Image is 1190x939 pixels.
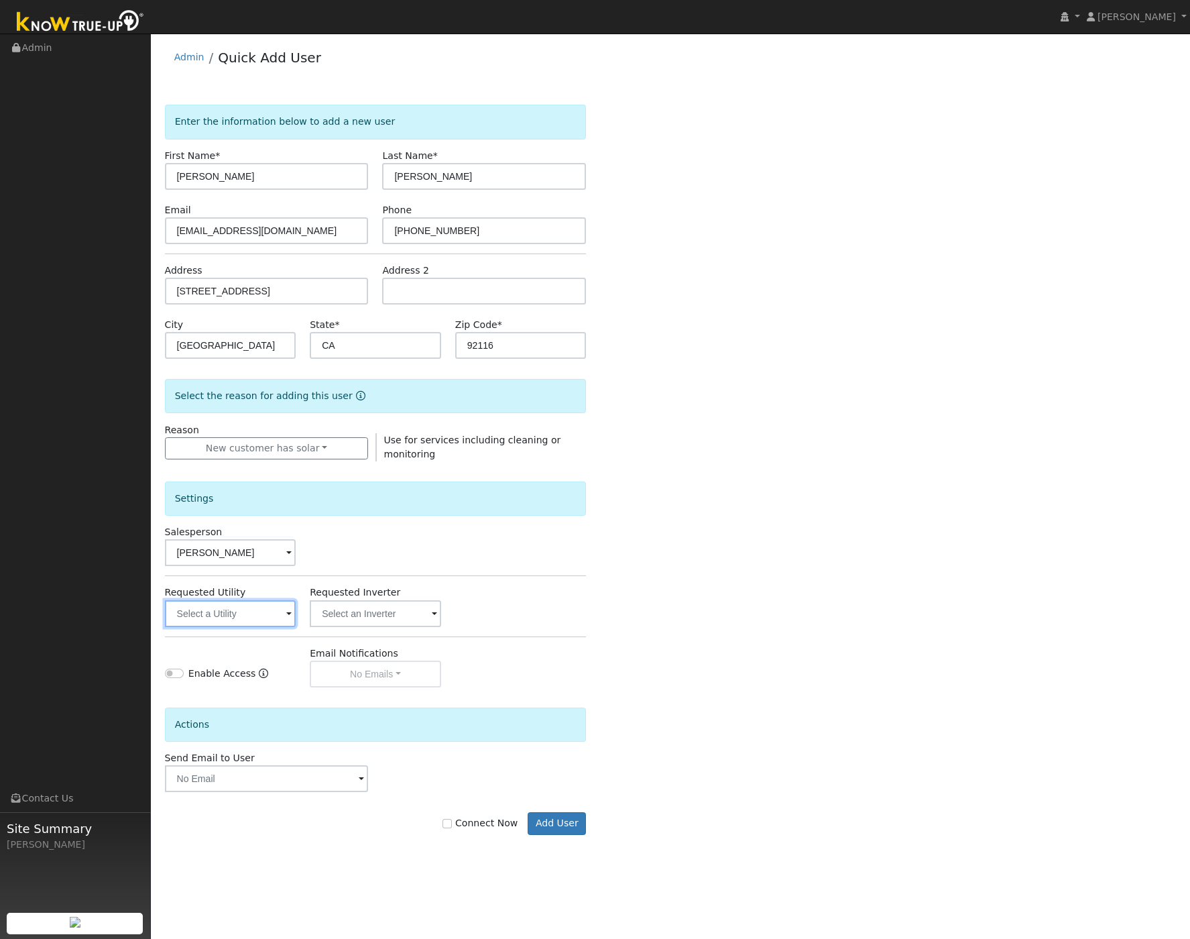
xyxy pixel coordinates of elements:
input: Select a Utility [165,600,296,627]
label: Enable Access [188,667,256,681]
span: Use for services including cleaning or monitoring [383,435,560,459]
label: Phone [382,203,412,217]
div: Settings [165,482,587,516]
label: Requested Inverter [310,586,400,600]
img: retrieve [70,917,80,928]
label: Send Email to User [165,751,255,765]
label: Email Notifications [310,647,398,661]
a: Admin [174,52,204,62]
span: [PERSON_NAME] [1097,11,1176,22]
a: Quick Add User [218,50,321,66]
label: Reason [165,423,199,437]
div: Enter the information below to add a new user [165,105,587,139]
label: First Name [165,149,221,163]
label: Requested Utility [165,586,246,600]
label: Address [165,264,202,278]
label: Email [165,203,191,217]
span: Required [433,150,438,161]
button: New customer has solar [165,437,369,460]
span: Required [497,319,502,330]
div: Actions [165,708,587,742]
a: Enable Access [259,667,268,687]
input: Select an Inverter [310,600,441,627]
a: Reason for new user [353,390,365,401]
label: State [310,318,339,332]
div: [PERSON_NAME] [7,838,143,852]
span: Required [215,150,220,161]
label: Last Name [382,149,437,163]
label: City [165,318,184,332]
div: Select the reason for adding this user [165,379,587,413]
label: Zip Code [455,318,502,332]
input: Connect Now [442,819,452,828]
label: Address 2 [382,264,429,278]
span: Site Summary [7,820,143,838]
label: Connect Now [442,816,518,830]
span: Required [335,319,339,330]
img: Know True-Up [10,7,151,38]
label: Salesperson [165,525,223,539]
button: Add User [528,812,586,835]
input: Select a User [165,539,296,566]
input: No Email [165,765,369,792]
